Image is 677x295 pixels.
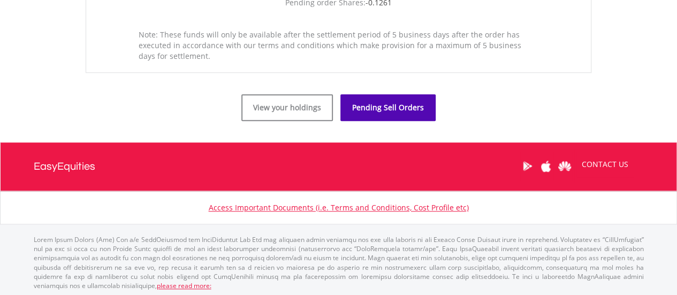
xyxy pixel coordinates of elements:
p: Lorem Ipsum Dolors (Ame) Con a/e SeddOeiusmod tem InciDiduntut Lab Etd mag aliquaen admin veniamq... [34,235,644,290]
a: please read more: [157,281,211,290]
a: Apple [537,149,556,183]
div: Note: These funds will only be available after the settlement period of 5 business days after the... [131,29,547,62]
a: Access Important Documents (i.e. Terms and Conditions, Cost Profile etc) [209,202,469,213]
a: Pending Sell Orders [340,94,436,121]
a: View your holdings [241,94,333,121]
a: EasyEquities [34,142,95,191]
a: CONTACT US [574,149,636,179]
a: Huawei [556,149,574,183]
a: Google Play [518,149,537,183]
